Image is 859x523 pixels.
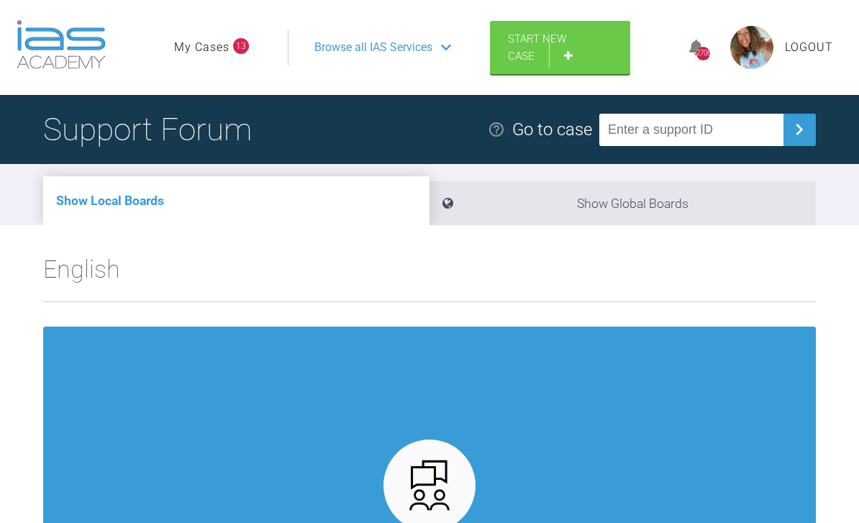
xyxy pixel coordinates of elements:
li: Show Local Boards [43,176,429,225]
li: Show Global Boards [429,181,816,225]
div: Go to case [512,116,592,143]
a: My Cases [174,38,229,57]
span: Browse all IAS Services [314,38,432,57]
input: Enter a support ID [599,114,783,146]
img: logo-light.3e3ef733.png [17,20,106,69]
a: Start New Case [490,21,630,74]
a: Logout [785,38,833,57]
img: chevronRight.28bd32b0.svg [788,118,811,141]
div: 2708 [696,47,710,60]
h1: Support Forum [43,104,252,155]
h2: English [43,250,816,301]
span: Start New Case [508,32,566,63]
span: 13 [233,38,249,54]
img: profile.png [730,26,773,69]
img: advanced.73cea251.svg [402,458,458,513]
img: help.e70b9f3d.svg [488,121,505,138]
